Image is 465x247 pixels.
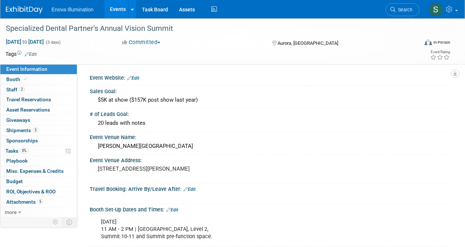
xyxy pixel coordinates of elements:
[6,189,56,195] span: ROI, Objectives & ROO
[0,105,77,115] a: Asset Reservations
[96,215,379,244] div: [DATE] 11 AM - 2 PM | [GEOGRAPHIC_DATA], Level 2, Summit 10-11 and Summit pre-function space.
[430,50,450,54] div: Event Rating
[90,155,450,164] div: Event Venue Address:
[425,39,432,45] img: Format-Inperson.png
[0,115,77,125] a: Giveaways
[6,97,51,102] span: Travel Reservations
[90,132,450,141] div: Event Venue Name:
[6,66,47,72] span: Event Information
[6,107,50,113] span: Asset Reservations
[166,207,178,213] a: Edit
[6,50,37,58] td: Tags
[6,148,28,154] span: Tasks
[0,136,77,146] a: Sponsorships
[49,217,62,227] td: Personalize Event Tab Strip
[0,177,77,186] a: Budget
[24,77,27,81] i: Booth reservation complete
[19,87,25,92] span: 2
[6,199,43,205] span: Attachments
[386,3,419,16] a: Search
[433,40,450,45] div: In-Person
[90,204,450,214] div: Booth Set-Up Dates and Times:
[33,127,38,133] span: 3
[6,117,30,123] span: Giveaways
[95,141,445,152] div: [PERSON_NAME][GEOGRAPHIC_DATA]
[0,126,77,135] a: Shipments3
[0,187,77,197] a: ROI, Objectives & ROO
[0,64,77,74] a: Event Information
[51,7,93,12] span: Enova Illumination
[37,199,43,204] span: 5
[0,156,77,166] a: Playbook
[45,40,61,45] span: (3 days)
[0,75,77,84] a: Booth
[6,168,64,174] span: Misc. Expenses & Credits
[0,197,77,207] a: Attachments5
[0,95,77,105] a: Travel Reservations
[90,184,450,193] div: Travel Booking: Arrive By/Leave After:
[396,7,412,12] span: Search
[183,187,196,192] a: Edit
[90,72,450,82] div: Event Website:
[21,39,28,45] span: to
[90,109,450,118] div: # of Leads Goal:
[6,76,29,82] span: Booth
[3,22,412,35] div: Specialized Dental Partner's Annual Vision Summit
[6,158,28,164] span: Playbook
[20,148,28,153] span: 0%
[119,39,163,46] button: Committed
[6,6,43,14] img: ExhibitDay
[62,217,77,227] td: Toggle Event Tabs
[95,117,445,129] div: 20 leads with notes
[0,207,77,217] a: more
[6,127,38,133] span: Shipments
[127,76,139,81] a: Edit
[429,3,443,17] img: Sam Colton
[90,86,450,95] div: Sales Goal:
[6,87,25,92] span: Staff
[385,38,450,49] div: Event Format
[98,166,232,172] pre: [STREET_ADDRESS][PERSON_NAME]
[5,209,17,215] span: more
[95,94,445,106] div: $5K at show ($157K post show last year)
[278,40,338,46] span: Aurora, [GEOGRAPHIC_DATA]
[0,146,77,156] a: Tasks0%
[0,85,77,95] a: Staff2
[0,166,77,176] a: Misc. Expenses & Credits
[25,52,37,57] a: Edit
[6,39,44,45] span: [DATE] [DATE]
[6,178,23,184] span: Budget
[6,138,38,144] span: Sponsorships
